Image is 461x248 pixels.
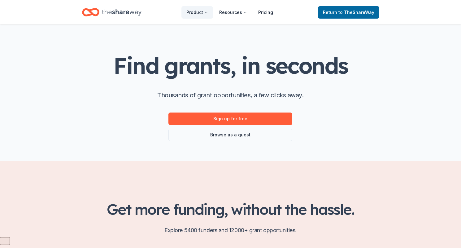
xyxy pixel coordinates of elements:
a: Pricing [253,6,278,19]
span: Return [323,9,374,16]
a: Returnto TheShareWay [318,6,379,19]
button: Product [181,6,213,19]
span: to TheShareWay [338,10,374,15]
a: Home [82,5,141,20]
nav: Main [181,5,278,20]
button: Resources [214,6,252,19]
